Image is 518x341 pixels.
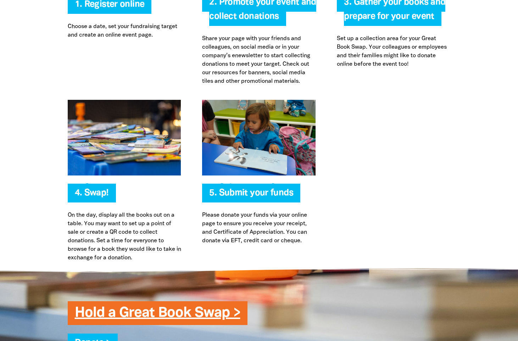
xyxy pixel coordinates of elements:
[68,211,181,262] p: On the day, display all the books out on a table. You may want to set up a point of sale or creat...
[202,34,316,86] p: Share your page with your friends and colleagues, on social media or in your company’s enewslette...
[209,189,293,202] span: 5. Submit your funds
[68,22,181,39] p: Choose a date, set your fundraising target and create an online event page.
[75,189,109,202] span: 4. Swap!
[75,307,240,320] a: Hold a Great Book Swap >
[337,34,450,69] p: Set up a collection area for your Great Book Swap. Your colleagues or employees and their familie...
[202,211,316,245] p: Please donate your funds via your online page to ensure you receive your receipt, and Certificate...
[202,100,316,175] img: Submit your funds
[75,0,145,9] a: 1. Register online
[68,100,181,175] img: Swap!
